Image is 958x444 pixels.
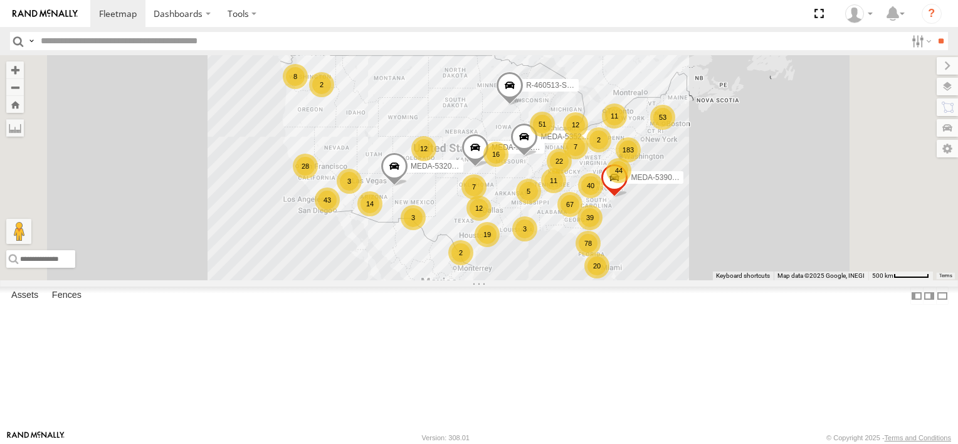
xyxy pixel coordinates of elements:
div: 51 [530,112,555,137]
div: 8 [283,64,308,89]
div: 40 [578,173,603,198]
label: Search Query [26,32,36,50]
div: 7 [461,174,487,199]
div: 44 [606,158,631,183]
label: Hide Summary Table [936,287,949,305]
div: 43 [315,188,340,213]
div: Version: 308.01 [422,434,470,441]
div: 28 [293,154,318,179]
div: 67 [557,192,582,217]
a: Terms and Conditions [885,434,951,441]
button: Zoom out [6,78,24,96]
button: Map Scale: 500 km per 53 pixels [868,272,933,280]
span: MEDA-532003-Roll [411,162,475,171]
div: 183 [616,137,641,162]
div: 2 [586,127,611,152]
label: Search Filter Options [907,32,934,50]
div: 5 [516,179,541,204]
div: 16 [483,142,508,167]
span: MEDA-539001-Roll [631,173,695,182]
div: 53 [650,105,675,130]
div: 14 [357,191,382,216]
div: 12 [411,136,436,161]
label: Measure [6,119,24,137]
div: 78 [576,231,601,256]
label: Assets [5,287,45,305]
div: 3 [512,216,537,241]
span: 500 km [872,272,893,279]
a: Terms (opens in new tab) [939,273,952,278]
div: © Copyright 2025 - [826,434,951,441]
div: 11 [602,103,627,129]
button: Keyboard shortcuts [716,272,770,280]
div: 3 [401,205,426,230]
div: 11 [541,168,566,193]
span: R-460513-Swing [526,81,582,90]
span: Map data ©2025 Google, INEGI [777,272,865,279]
div: 39 [577,205,603,230]
label: Dock Summary Table to the Right [923,287,935,305]
button: Zoom in [6,61,24,78]
i: ? [922,4,942,24]
div: Leo Rivera [841,4,877,23]
div: 2 [309,72,334,97]
div: 3 [337,169,362,194]
div: 22 [547,149,572,174]
span: MEDA-535204-Roll [540,132,605,141]
div: 19 [475,222,500,247]
img: rand-logo.svg [13,9,78,18]
button: Drag Pegman onto the map to open Street View [6,219,31,244]
div: 12 [466,196,492,221]
div: 12 [563,112,588,137]
button: Zoom Home [6,96,24,113]
a: Visit our Website [7,431,65,444]
label: Fences [46,287,88,305]
label: Dock Summary Table to the Left [910,287,923,305]
div: 7 [563,134,588,159]
div: 20 [584,253,609,278]
div: 2 [448,240,473,265]
label: Map Settings [937,140,958,157]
